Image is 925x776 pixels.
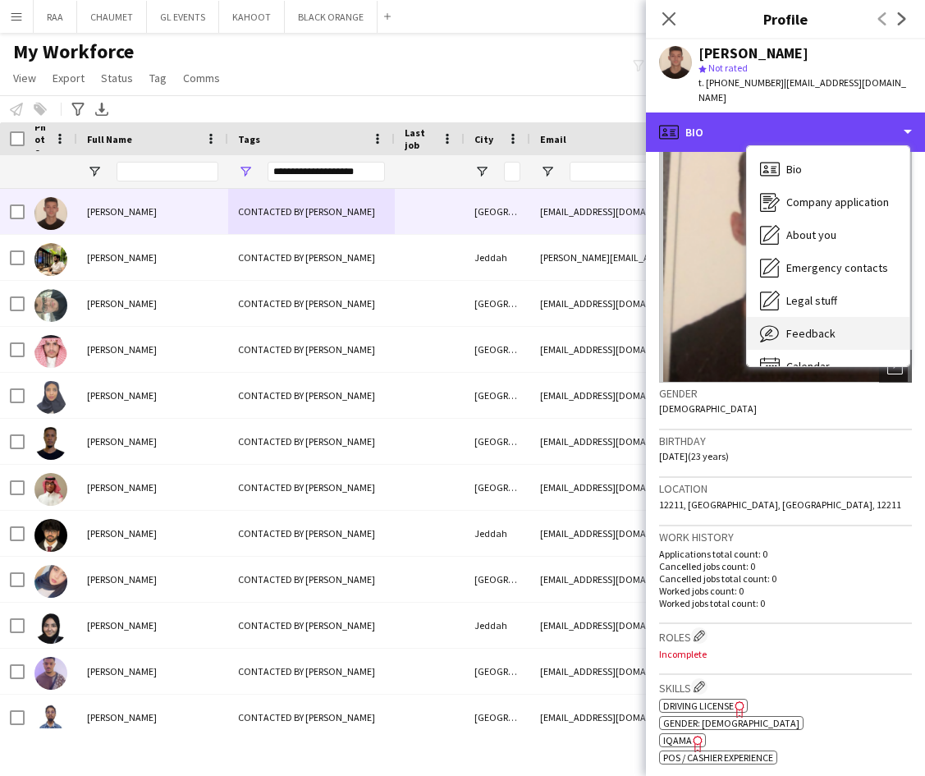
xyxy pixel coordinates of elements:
button: Open Filter Menu [540,164,555,179]
span: About you [786,227,836,242]
span: [PERSON_NAME] [87,665,157,677]
div: CONTACTED BY [PERSON_NAME] [228,419,395,464]
span: Calendar [786,359,830,374]
div: [EMAIL_ADDRESS][DOMAIN_NAME] [530,373,684,418]
span: | [EMAIL_ADDRESS][DOMAIN_NAME] [698,76,906,103]
img: Abdulrahman Khursheed [34,243,67,276]
span: Tag [149,71,167,85]
span: Driving License [663,700,734,712]
div: [EMAIL_ADDRESS][DOMAIN_NAME] [530,603,684,648]
p: Applications total count: 0 [659,548,912,560]
app-action-btn: Advanced filters [68,99,88,119]
div: About you [747,218,909,251]
span: Gender: [DEMOGRAPHIC_DATA] [663,717,799,729]
div: [GEOGRAPHIC_DATA] [465,327,530,372]
img: Ahmad Alkhatib [34,289,67,322]
img: Areej Sulaiman [34,381,67,414]
span: t. [PHONE_NUMBER] [698,76,784,89]
span: [PERSON_NAME] [87,619,157,631]
span: [DEMOGRAPHIC_DATA] [659,402,757,415]
h3: Skills [659,678,912,696]
div: [EMAIL_ADDRESS][DOMAIN_NAME] [530,419,684,464]
div: [GEOGRAPHIC_DATA] / [GEOGRAPHIC_DATA] [465,373,530,418]
input: Full Name Filter Input [117,162,218,181]
span: [PERSON_NAME] [87,435,157,448]
button: Open Filter Menu [87,164,102,179]
span: Emergency contacts [786,260,888,275]
a: View [7,67,43,89]
img: Muthana Abdelhakam [34,657,67,690]
span: IQAMA [663,734,692,746]
h3: Roles [659,627,912,645]
a: Status [94,67,140,89]
span: Photo [34,121,48,158]
p: Cancelled jobs total count: 0 [659,572,912,585]
div: Calendar [747,350,909,383]
img: Hamed Abbas [34,427,67,460]
div: Feedback [747,317,909,350]
div: Emergency contacts [747,251,909,284]
div: [EMAIL_ADDRESS][DOMAIN_NAME] [530,327,684,372]
img: Bnan Mhjob [34,565,67,598]
span: Last job [405,126,435,151]
span: [PERSON_NAME] [87,389,157,402]
div: CONTACTED BY [PERSON_NAME] [228,649,395,694]
span: Company application [786,195,889,209]
div: CONTACTED BY [PERSON_NAME] [228,189,395,234]
span: [PERSON_NAME] [87,527,157,540]
div: [PERSON_NAME] [698,46,808,61]
h3: Profile [646,8,925,30]
a: Comms [176,67,227,89]
div: Jeddah [465,235,530,280]
div: [GEOGRAPHIC_DATA] [465,557,530,602]
span: [PERSON_NAME] [87,251,157,264]
div: CONTACTED BY [PERSON_NAME] [228,373,395,418]
a: Tag [143,67,173,89]
img: Abdulaziz Sawtari [34,197,67,230]
span: [PERSON_NAME] [87,343,157,356]
div: [GEOGRAPHIC_DATA] [465,419,530,464]
div: Jeddah [465,603,530,648]
div: Legal stuff [747,284,909,317]
h3: Work history [659,530,912,544]
button: BLACK ORANGE [285,1,378,33]
p: Cancelled jobs count: 0 [659,560,912,572]
span: [PERSON_NAME] [87,297,157,310]
span: Full Name [87,133,132,145]
div: [EMAIL_ADDRESS][DOMAIN_NAME] [530,465,684,510]
div: CONTACTED BY [PERSON_NAME] [228,327,395,372]
button: RAA [34,1,77,33]
div: Bio [747,153,909,186]
span: Not rated [708,62,748,74]
span: Feedback [786,326,836,341]
button: CHAUMET [77,1,147,33]
button: Open Filter Menu [238,164,253,179]
div: CONTACTED BY [PERSON_NAME] [228,603,395,648]
span: [DATE] (23 years) [659,450,729,462]
div: [EMAIL_ADDRESS][DOMAIN_NAME] [530,557,684,602]
input: Email Filter Input [570,162,674,181]
div: [EMAIL_ADDRESS][DOMAIN_NAME] [530,281,684,326]
div: CONTACTED BY [PERSON_NAME] [228,465,395,510]
span: Legal stuff [786,293,837,308]
span: Email [540,133,566,145]
div: [GEOGRAPHIC_DATA] [465,465,530,510]
input: City Filter Input [504,162,520,181]
div: Bio [646,112,925,152]
div: [EMAIL_ADDRESS][DOMAIN_NAME] [530,511,684,556]
img: Abdullah Mohammed [34,519,67,552]
div: Company application [747,186,909,218]
p: Worked jobs total count: 0 [659,597,912,609]
span: My Workforce [13,39,134,64]
img: May Redwan [34,611,67,644]
span: Comms [183,71,220,85]
span: [PERSON_NAME] [87,205,157,218]
div: [GEOGRAPHIC_DATA] [465,649,530,694]
button: GL EVENTS [147,1,219,33]
app-action-btn: Export XLSX [92,99,112,119]
h3: Birthday [659,434,912,448]
div: Jeddah [465,511,530,556]
h3: Gender [659,386,912,401]
span: POS / Cashier experience [663,751,773,764]
div: CONTACTED BY [PERSON_NAME] [228,511,395,556]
